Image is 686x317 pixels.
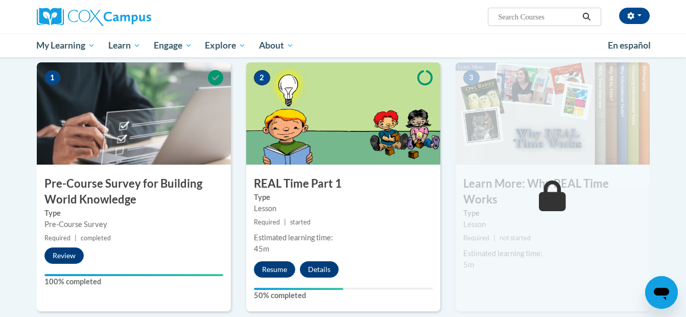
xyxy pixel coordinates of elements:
a: My Learning [30,34,102,57]
span: My Learning [36,39,95,52]
a: En español [601,35,657,56]
h3: Learn More: Why REAL Time Works [456,176,650,208]
div: Estimated learning time: [463,248,642,259]
div: Lesson [463,219,642,230]
span: Engage [154,39,192,52]
span: started [290,218,311,226]
span: 1 [44,70,61,85]
img: Course Image [456,62,650,165]
span: completed [81,234,111,242]
iframe: Button to launch messaging window [645,276,678,309]
a: Engage [147,34,199,57]
span: Learn [108,39,140,52]
span: Required [254,218,280,226]
div: Your progress [254,288,343,290]
div: Your progress [44,274,223,276]
img: Course Image [246,62,440,165]
input: Search Courses [497,11,579,23]
div: Main menu [21,34,665,57]
span: Required [463,234,489,242]
div: Pre-Course Survey [44,219,223,230]
label: Type [44,208,223,219]
a: Learn [102,34,147,57]
div: Estimated learning time: [254,232,433,243]
a: Cox Campus [37,8,231,26]
button: Resume [254,261,295,278]
span: not started [500,234,531,242]
span: 45m [254,244,269,253]
a: About [252,34,300,57]
a: Explore [198,34,252,57]
button: Search [579,11,594,23]
span: | [284,218,286,226]
img: Course Image [37,62,231,165]
img: Cox Campus [37,8,151,26]
h3: Pre-Course Survey for Building World Knowledge [37,176,231,208]
span: | [75,234,77,242]
span: About [259,39,294,52]
div: Lesson [254,203,433,214]
span: En español [608,40,651,51]
button: Review [44,247,84,264]
label: Type [463,208,642,219]
label: 50% completed [254,290,433,301]
span: 2 [254,70,270,85]
span: Required [44,234,70,242]
span: Explore [205,39,246,52]
label: Type [254,192,433,203]
h3: REAL Time Part 1 [246,176,440,192]
label: 100% completed [44,276,223,287]
button: Details [300,261,339,278]
span: 5m [463,260,474,269]
button: Account Settings [619,8,650,24]
span: 3 [463,70,480,85]
span: | [493,234,495,242]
